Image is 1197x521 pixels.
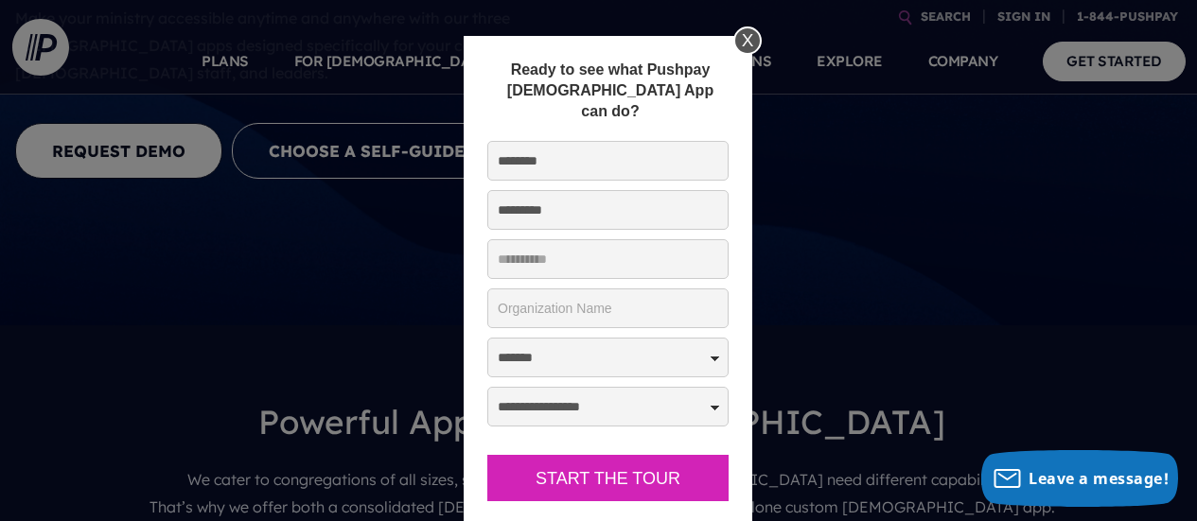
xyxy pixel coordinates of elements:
[487,455,729,501] button: Start the Tour
[487,60,733,122] div: Ready to see what Pushpay [DEMOGRAPHIC_DATA] App can do?
[733,26,762,55] div: X
[487,288,729,328] input: Organization Name
[981,450,1178,507] button: Leave a message!
[1029,468,1169,489] span: Leave a message!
